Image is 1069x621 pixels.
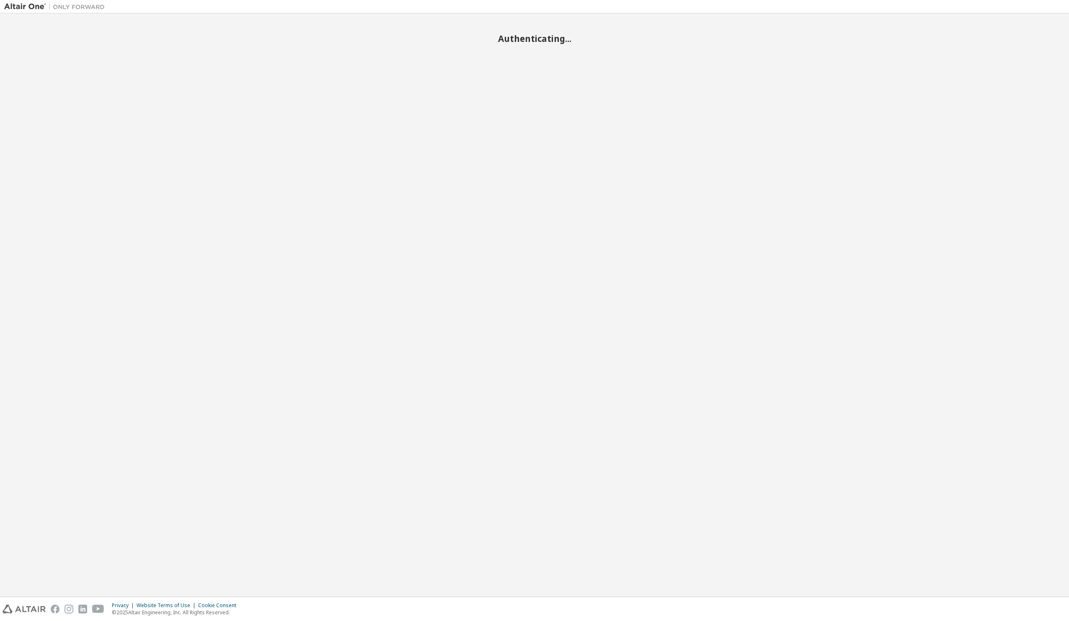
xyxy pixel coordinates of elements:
div: Privacy [112,602,137,609]
div: Cookie Consent [198,602,241,609]
img: instagram.svg [65,605,73,613]
img: Altair One [4,3,109,11]
img: facebook.svg [51,605,59,613]
div: Website Terms of Use [137,602,198,609]
img: altair_logo.svg [3,605,46,613]
img: linkedin.svg [78,605,87,613]
img: youtube.svg [92,605,104,613]
h2: Authenticating... [4,33,1065,44]
p: © 2025 Altair Engineering, Inc. All Rights Reserved. [112,609,241,616]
